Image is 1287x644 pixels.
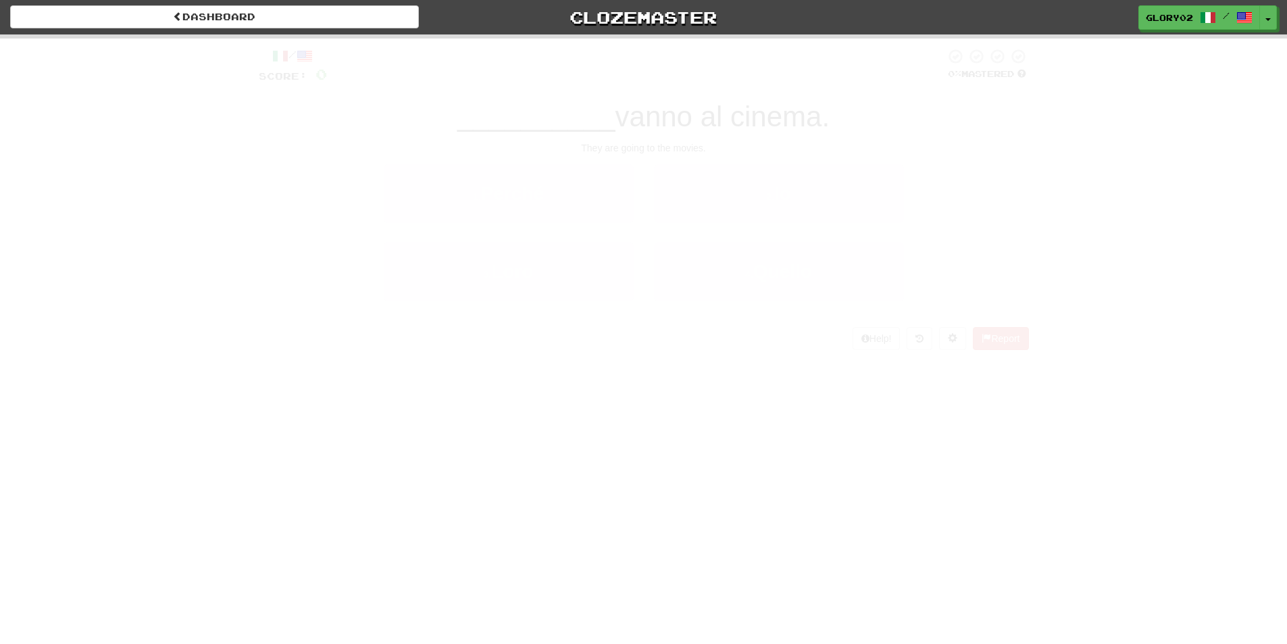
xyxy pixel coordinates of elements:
[491,261,533,282] span: Loro
[259,48,327,65] div: /
[853,327,901,350] button: Help!
[1146,11,1193,24] span: Glory02
[1138,5,1260,30] a: Glory02 /
[973,327,1028,350] button: Report
[948,68,961,79] span: 0 %
[407,36,419,52] span: 0
[945,68,1029,80] div: Mastered
[384,164,634,223] button: 1.Perché
[259,70,307,82] span: Score:
[753,261,812,282] span: Quello
[1223,11,1230,20] span: /
[654,242,904,301] button: 4.Quello
[949,36,972,52] span: 10
[697,36,709,52] span: 0
[654,164,904,223] button: 2.Io
[259,141,1029,155] div: They are going to the movies.
[439,5,848,29] a: Clozemaster
[766,191,774,202] small: 2 .
[473,191,481,202] small: 1 .
[10,5,419,28] a: Dashboard
[745,269,753,280] small: 4 .
[774,183,791,204] span: Io
[457,101,615,132] span: __________
[316,66,327,82] span: 0
[481,183,544,204] span: Perché
[484,269,492,280] small: 3 .
[384,242,634,301] button: 3.Loro
[615,101,830,132] span: vanno al cinema.
[907,327,932,350] button: Round history (alt+y)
